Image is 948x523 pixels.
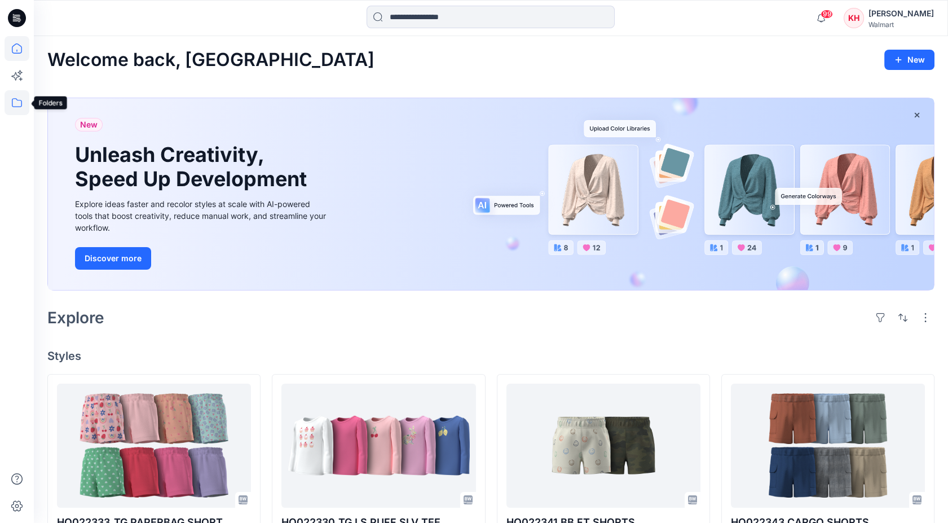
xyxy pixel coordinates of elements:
[75,247,151,270] button: Discover more
[57,384,251,508] a: HQ022333_TG PAPERBAG SHORT
[80,118,98,131] span: New
[868,7,934,20] div: [PERSON_NAME]
[731,384,925,508] a: HQ022343 CARGO SHORTS
[868,20,934,29] div: Walmart
[47,349,934,363] h4: Styles
[821,10,833,19] span: 99
[844,8,864,28] div: KH
[75,198,329,234] div: Explore ideas faster and recolor styles at scale with AI-powered tools that boost creativity, red...
[75,247,329,270] a: Discover more
[506,384,700,508] a: HQ022341 BB FT SHORTS
[281,384,475,508] a: HQ022330_TG LS PUFF SLV TEE
[884,50,934,70] button: New
[75,143,312,191] h1: Unleash Creativity, Speed Up Development
[47,50,374,71] h2: Welcome back, [GEOGRAPHIC_DATA]
[47,309,104,327] h2: Explore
